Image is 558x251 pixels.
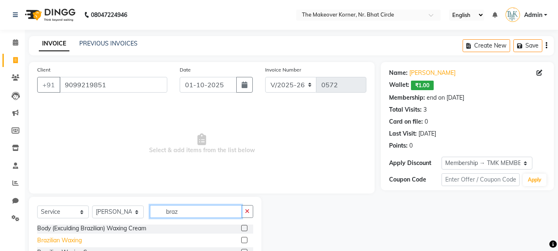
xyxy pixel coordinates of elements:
[389,105,422,114] div: Total Visits:
[389,69,408,77] div: Name:
[411,81,434,90] span: ₹1.00
[427,93,464,102] div: end on [DATE]
[442,173,520,186] input: Enter Offer / Coupon Code
[37,66,50,74] label: Client
[513,39,542,52] button: Save
[79,40,138,47] a: PREVIOUS INVOICES
[389,159,441,167] div: Apply Discount
[150,205,242,218] input: Search or Scan
[409,69,456,77] a: [PERSON_NAME]
[425,117,428,126] div: 0
[423,105,427,114] div: 3
[389,141,408,150] div: Points:
[389,117,423,126] div: Card on file:
[37,236,82,245] div: Brazilian Waxing
[524,11,542,19] span: Admin
[21,3,78,26] img: logo
[463,39,510,52] button: Create New
[37,224,146,233] div: Body (Exculding Brazilian) Waxing Cream
[389,93,425,102] div: Membership:
[180,66,191,74] label: Date
[506,7,520,22] img: Admin
[389,81,409,90] div: Wallet:
[59,77,167,93] input: Search by Name/Mobile/Email/Code
[389,175,441,184] div: Coupon Code
[39,36,69,51] a: INVOICE
[265,66,301,74] label: Invoice Number
[409,141,413,150] div: 0
[389,129,417,138] div: Last Visit:
[37,77,60,93] button: +91
[523,174,546,186] button: Apply
[418,129,436,138] div: [DATE]
[37,103,366,185] span: Select & add items from the list below
[91,3,127,26] b: 08047224946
